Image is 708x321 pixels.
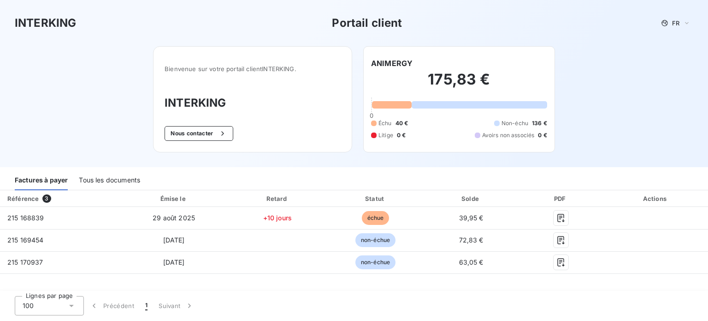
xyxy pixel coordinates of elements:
span: 72,83 € [459,236,484,244]
button: Nous contacter [165,126,233,141]
span: 63,05 € [459,258,484,266]
div: Émise le [122,194,226,203]
div: Solde [426,194,517,203]
span: 0 € [538,131,547,139]
div: Factures à payer [15,171,68,190]
span: 0 [370,112,373,119]
div: Tous les documents [79,171,140,190]
span: 39,95 € [459,214,484,222]
h3: INTERKING [15,15,76,31]
span: 1 [145,301,147,310]
button: 1 [140,296,153,315]
span: 29 août 2025 [153,214,195,222]
span: [DATE] [163,236,185,244]
span: 3 [42,194,51,203]
span: non-échue [355,233,395,247]
span: Non-échu [501,119,528,127]
span: 136 € [532,119,547,127]
span: 215 169454 [7,236,44,244]
button: Précédent [84,296,140,315]
span: non-échue [355,255,395,269]
h3: Portail client [332,15,402,31]
h3: INTERKING [165,95,341,111]
span: [DATE] [163,258,185,266]
span: 215 170937 [7,258,43,266]
span: 0 € [397,131,406,139]
div: Statut [329,194,422,203]
button: Suivant [153,296,200,315]
span: échue [362,211,389,225]
span: 100 [23,301,34,310]
div: Référence [7,195,39,202]
span: 215 168839 [7,214,44,222]
h2: 175,83 € [371,70,547,98]
div: PDF [520,194,601,203]
span: Bienvenue sur votre portail client INTERKING . [165,65,341,73]
span: Litige [378,131,393,139]
span: Échu [378,119,392,127]
div: Actions [605,194,706,203]
span: Avoirs non associés [482,131,535,139]
span: +10 jours [263,214,292,222]
h6: ANIMERGY [371,58,413,69]
span: 40 € [395,119,408,127]
span: FR [672,19,679,27]
div: Retard [230,194,325,203]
